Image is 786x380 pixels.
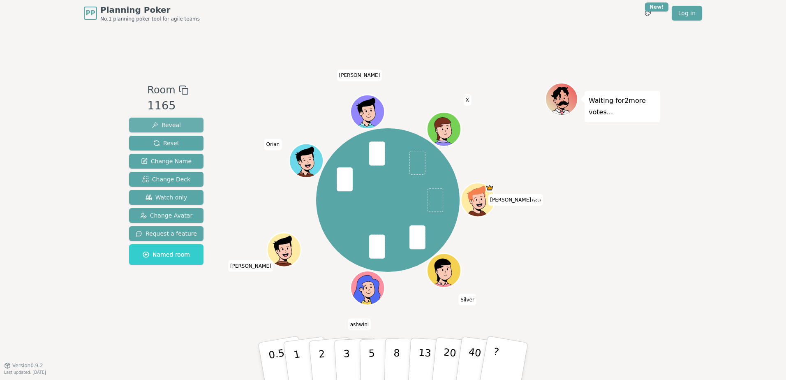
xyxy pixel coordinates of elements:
span: Change Avatar [140,211,193,220]
span: Planning Poker [100,4,200,16]
span: Watch only [146,193,187,202]
span: Change Name [141,157,192,165]
p: Waiting for 2 more votes... [589,95,656,118]
span: Click to change your name [488,194,543,206]
span: PP [86,8,95,18]
span: Change Deck [142,175,190,183]
span: No.1 planning poker tool for agile teams [100,16,200,22]
button: Change Avatar [129,208,203,223]
span: Reveal [152,121,181,129]
span: (you) [531,199,541,202]
span: Click to change your name [348,319,371,330]
button: Click to change your avatar [462,184,494,216]
span: Click to change your name [337,70,382,81]
button: Change Name [129,154,203,169]
span: Chris is the host [485,184,494,192]
button: Request a feature [129,226,203,241]
span: Reset [153,139,179,147]
button: Named room [129,244,203,265]
button: Reset [129,136,203,151]
div: 1165 [147,97,188,114]
span: Click to change your name [464,95,471,106]
a: PPPlanning PokerNo.1 planning poker tool for agile teams [84,4,200,22]
span: Version 0.9.2 [12,362,43,369]
a: Log in [672,6,702,21]
button: Version0.9.2 [4,362,43,369]
span: Request a feature [136,229,197,238]
button: New! [640,6,655,21]
button: Reveal [129,118,203,132]
span: Named room [143,250,190,259]
span: Click to change your name [458,294,476,306]
span: Click to change your name [264,139,282,151]
button: Watch only [129,190,203,205]
span: Click to change your name [228,260,273,272]
span: Room [147,83,175,97]
div: New! [645,2,668,12]
button: Change Deck [129,172,203,187]
span: Last updated: [DATE] [4,370,46,375]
